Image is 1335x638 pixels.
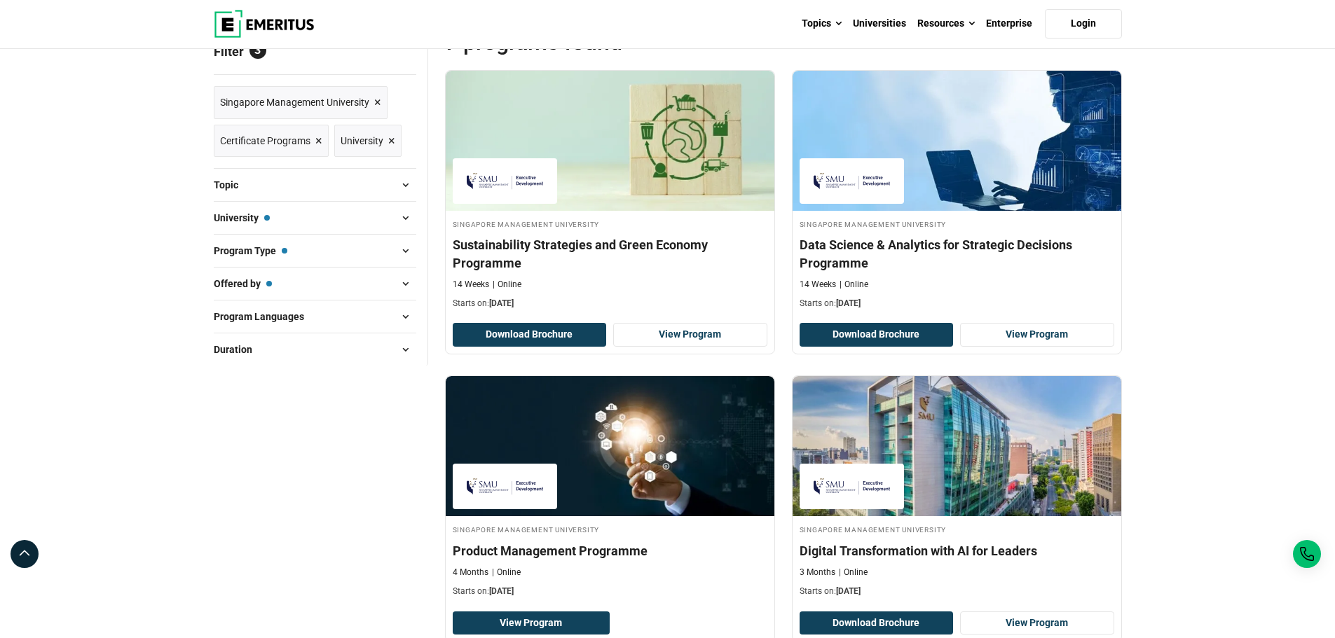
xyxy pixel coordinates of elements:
button: Download Brochure [800,611,954,635]
a: Product Design and Innovation Course by Singapore Management University - September 30, 2025 Sing... [446,376,774,604]
span: × [315,131,322,151]
img: Product Management Programme | Online Product Design and Innovation Course [446,376,774,516]
span: Singapore Management University [220,95,369,110]
button: Program Type [214,240,416,261]
button: Download Brochure [453,323,607,347]
a: View Program [960,323,1114,347]
p: 4 Months [453,567,488,578]
h4: Singapore Management University [453,218,767,230]
span: × [374,92,381,113]
img: Singapore Management University [460,471,551,502]
span: × [388,131,395,151]
p: 14 Weeks [453,279,489,291]
img: Digital Transformation with AI for Leaders | Online Digital Transformation Course [793,376,1121,516]
button: Topic [214,174,416,195]
a: View Program [613,323,767,347]
p: Online [839,567,868,578]
a: Sustainability Course by Singapore Management University - September 30, 2025 Singapore Managemen... [446,71,774,317]
span: [DATE] [836,298,861,308]
a: Digital Transformation Course by Singapore Management University - September 30, 2025 Singapore M... [793,376,1121,604]
a: View Program [960,611,1114,635]
img: Singapore Management University [460,165,551,197]
h4: Sustainability Strategies and Green Economy Programme [453,236,767,271]
button: Program Languages [214,306,416,327]
p: Online [493,279,521,291]
p: Starts on: [800,585,1114,597]
p: Online [492,567,521,578]
span: Certificate Programs [220,133,310,148]
p: Starts on: [800,298,1114,310]
a: Data Science and Analytics Course by Singapore Management University - September 30, 2025 Singapo... [793,71,1121,317]
span: University [214,210,270,226]
span: Program Languages [214,309,315,324]
span: 3 [249,42,266,59]
span: University [341,133,383,148]
button: Offered by [214,273,416,294]
a: University × [334,125,402,158]
h4: Product Management Programme [453,542,767,560]
a: Singapore Management University × [214,86,388,119]
h4: Singapore Management University [453,523,767,535]
h4: Digital Transformation with AI for Leaders [800,542,1114,560]
button: University [214,207,416,228]
img: Singapore Management University [807,165,898,197]
img: Sustainability Strategies and Green Economy Programme | Online Sustainability Course [446,71,774,211]
img: Data Science & Analytics for Strategic Decisions Programme | Online Data Science and Analytics Co... [793,71,1121,211]
h4: Data Science & Analytics for Strategic Decisions Programme [800,236,1114,271]
span: Offered by [214,276,272,291]
span: [DATE] [489,298,514,308]
span: [DATE] [836,586,861,596]
button: Duration [214,339,416,360]
a: Login [1045,9,1122,39]
img: Singapore Management University [807,471,898,502]
button: Download Brochure [800,323,954,347]
p: 3 Months [800,567,835,578]
h4: Singapore Management University [800,218,1114,230]
span: Topic [214,177,249,193]
a: View Program [453,611,610,635]
a: Certificate Programs × [214,125,329,158]
span: Duration [214,342,263,357]
h4: Singapore Management University [800,523,1114,535]
p: Starts on: [453,298,767,310]
p: Filter [214,28,416,74]
a: Reset all [373,44,416,62]
span: Program Type [214,243,287,258]
span: [DATE] [489,586,514,596]
p: Online [840,279,868,291]
p: 14 Weeks [800,279,836,291]
p: Starts on: [453,585,767,597]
